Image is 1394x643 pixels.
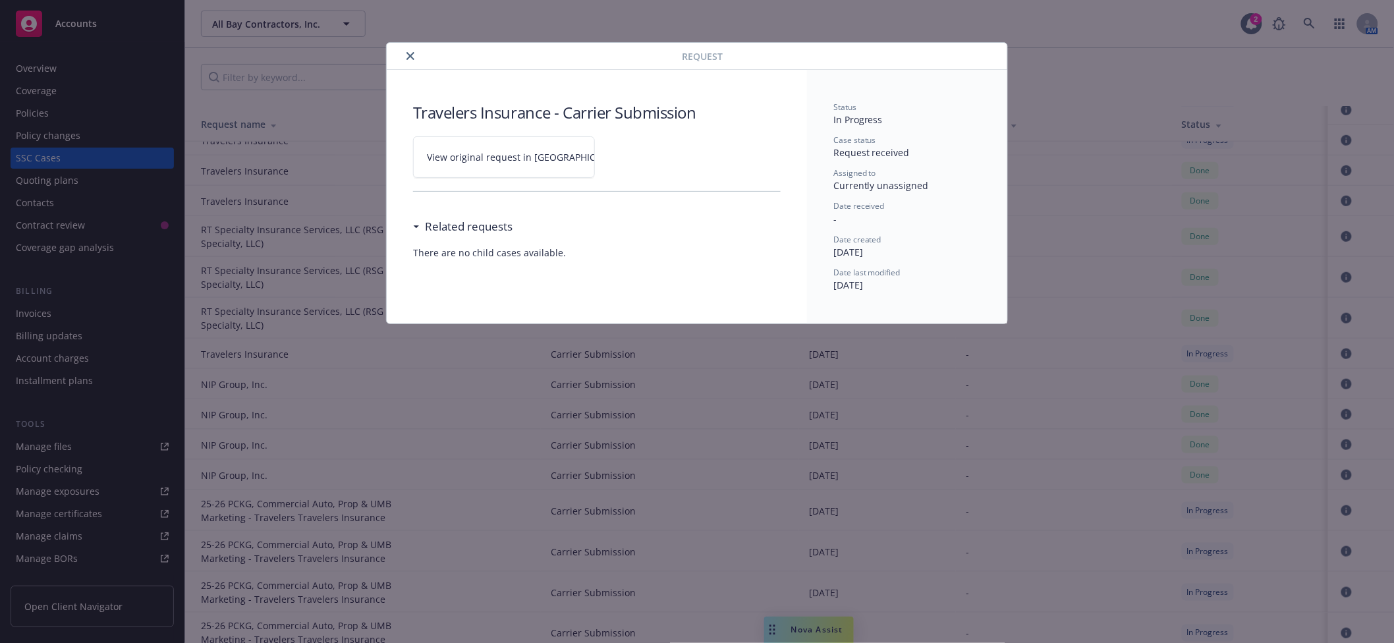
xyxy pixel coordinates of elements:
span: Request received [833,146,910,159]
span: Assigned to [833,167,876,179]
span: Request [682,49,723,63]
a: View original request in [GEOGRAPHIC_DATA] [413,136,595,178]
button: close [403,48,418,64]
span: Date received [833,200,885,211]
span: In Progress [833,113,883,126]
span: [DATE] [833,246,863,258]
span: Date created [833,234,881,245]
span: Date last modified [833,267,901,278]
span: View original request in [GEOGRAPHIC_DATA] [427,150,627,164]
h3: Travelers Insurance - Carrier Submission [413,101,781,123]
span: - [833,213,837,225]
span: Case status [833,134,876,146]
div: Related requests [413,218,513,235]
span: Status [833,101,856,113]
span: [DATE] [833,279,863,291]
span: Currently unassigned [833,179,929,192]
span: There are no child cases available. [413,246,781,260]
h3: Related requests [425,218,513,235]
